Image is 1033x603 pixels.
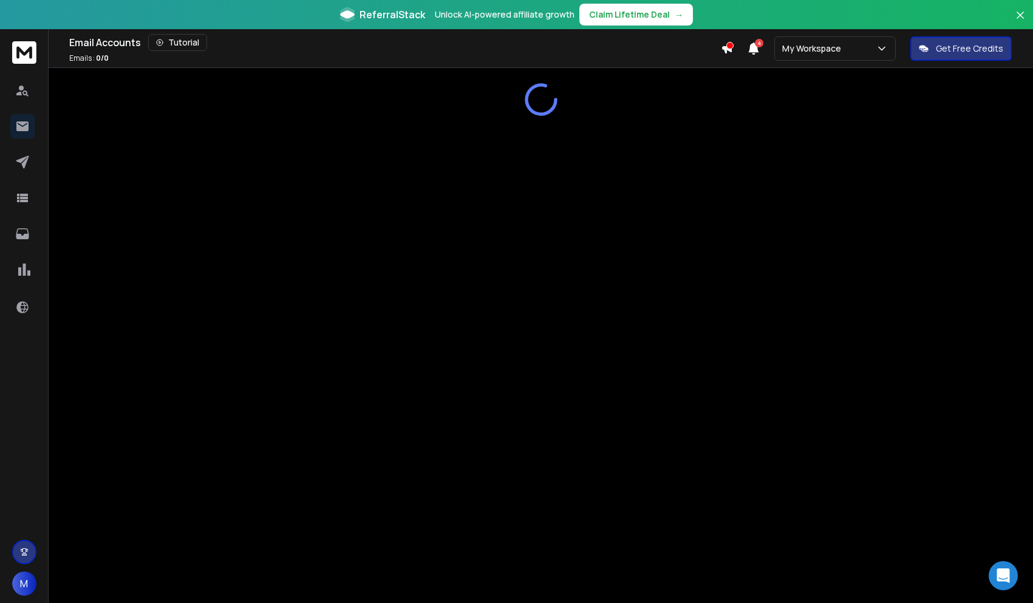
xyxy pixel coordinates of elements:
span: 0 / 0 [96,53,109,63]
p: Get Free Credits [936,43,1003,55]
p: My Workspace [782,43,846,55]
div: Email Accounts [69,34,721,51]
button: M [12,571,36,596]
button: Get Free Credits [910,36,1012,61]
div: Open Intercom Messenger [989,561,1018,590]
button: Claim Lifetime Deal→ [579,4,693,26]
span: ReferralStack [360,7,425,22]
button: Close banner [1012,7,1028,36]
p: Emails : [69,53,109,63]
span: 4 [755,39,763,47]
p: Unlock AI-powered affiliate growth [435,9,574,21]
span: → [675,9,683,21]
button: Tutorial [148,34,207,51]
